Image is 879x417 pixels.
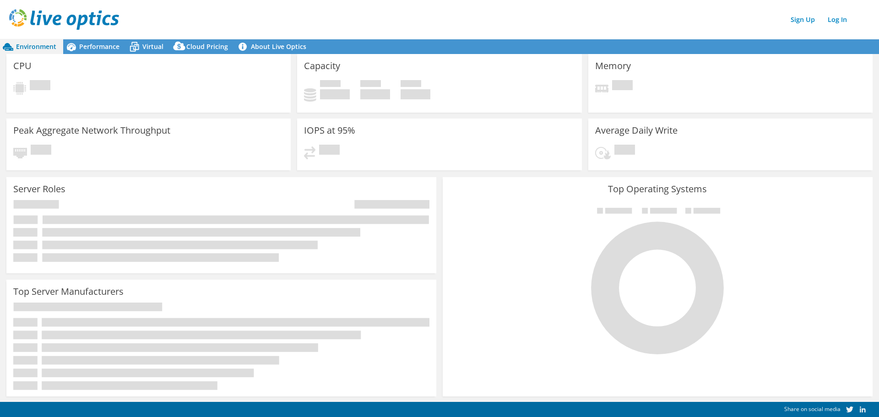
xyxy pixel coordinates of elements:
h3: Peak Aggregate Network Throughput [13,125,170,135]
h3: Top Operating Systems [450,184,866,194]
h4: 0 GiB [320,89,350,99]
span: Pending [614,145,635,157]
a: About Live Optics [235,39,313,54]
span: Pending [31,145,51,157]
h3: CPU [13,61,32,71]
h3: Memory [595,61,631,71]
span: Pending [30,80,50,92]
span: Pending [612,80,633,92]
span: Free [360,80,381,89]
span: Virtual [142,42,163,51]
span: Performance [79,42,119,51]
span: Total [401,80,421,89]
h4: 0 GiB [360,89,390,99]
span: Used [320,80,341,89]
h4: 0 GiB [401,89,430,99]
a: Log In [823,13,852,26]
span: Environment [16,42,56,51]
a: Sign Up [786,13,819,26]
h3: IOPS at 95% [304,125,355,135]
span: Share on social media [784,405,841,413]
span: Cloud Pricing [186,42,228,51]
h3: Top Server Manufacturers [13,287,124,297]
h3: Average Daily Write [595,125,678,135]
h3: Server Roles [13,184,65,194]
img: live_optics_svg.svg [9,9,119,30]
h3: Capacity [304,61,340,71]
span: Pending [319,145,340,157]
